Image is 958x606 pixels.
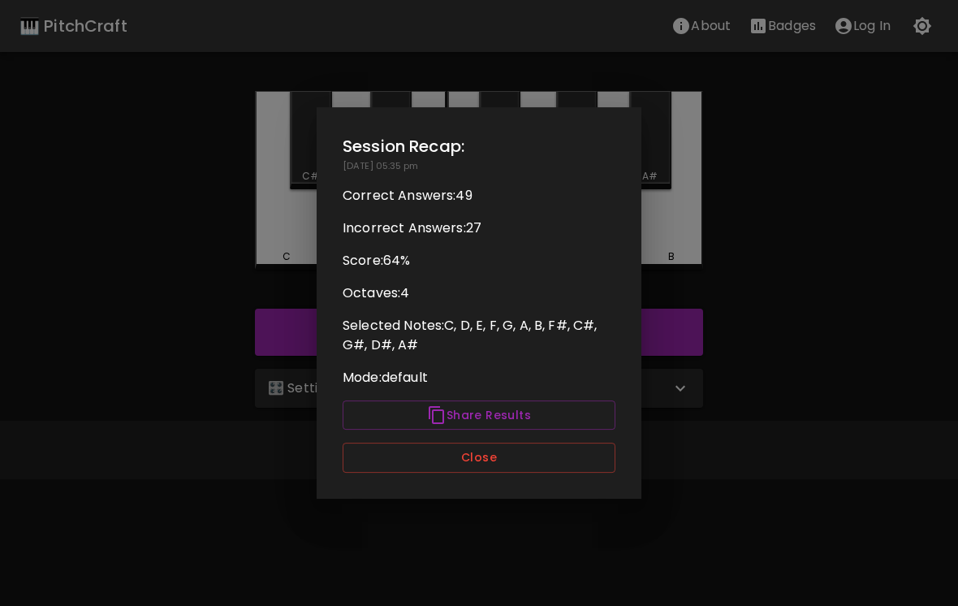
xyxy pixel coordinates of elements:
[343,443,615,473] button: Close
[343,219,615,238] p: Incorrect Answers: 27
[343,400,615,431] button: Share Results
[343,251,615,271] p: Score: 64 %
[343,159,615,173] p: [DATE] 05:35 pm
[343,368,615,387] p: Mode: default
[343,186,615,206] p: Correct Answers: 49
[343,316,615,355] p: Selected Notes: C, D, E, F, G, A, B, F#, C#, G#, D#, A#
[343,284,615,303] p: Octaves: 4
[343,133,615,159] h2: Session Recap:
